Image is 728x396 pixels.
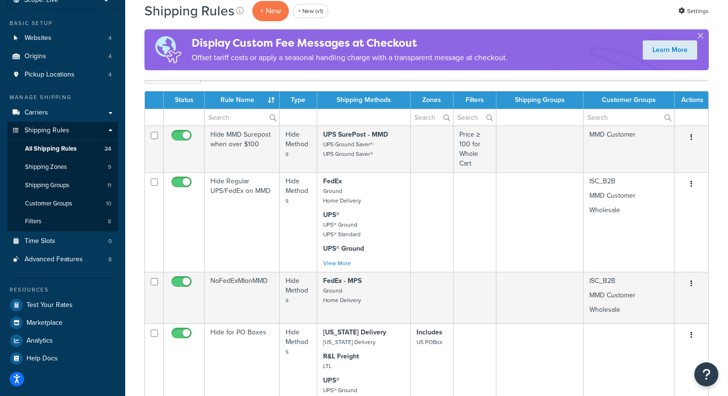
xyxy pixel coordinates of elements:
[584,91,675,109] th: Customer Groups
[106,200,111,208] span: 10
[25,200,72,208] span: Customer Groups
[7,122,118,140] a: Shipping Rules
[7,232,118,250] li: Time Slots
[25,237,55,245] span: Time Slots
[589,191,668,201] p: MMD Customer
[416,327,442,337] strong: Includes
[323,210,339,220] strong: UPS®
[584,172,675,272] td: ISC_B2B
[589,305,668,315] p: Wholesale
[107,181,111,190] span: 11
[7,332,118,349] a: Analytics
[584,109,674,126] input: Search
[317,91,411,109] th: Shipping Methods
[205,272,280,323] td: NoFedExMIonMMD
[252,1,289,21] p: + New
[25,217,41,226] span: Filters
[144,1,234,20] h1: Shipping Rules
[7,140,118,158] a: All Shipping Rules 24
[323,362,332,370] small: LTL
[280,126,317,172] td: Hide Methods
[280,272,317,323] td: Hide Methods
[25,109,48,117] span: Carriers
[416,338,442,346] small: US POBox
[7,29,118,47] li: Websites
[323,243,364,254] strong: UPS® Ground
[293,4,328,18] a: + New (v1)
[108,255,112,264] span: 8
[108,52,112,61] span: 4
[7,48,118,65] a: Origins 4
[104,145,111,153] span: 24
[584,272,675,323] td: ISC_B2B
[584,126,675,172] td: MMD Customer
[675,91,708,109] th: Actions
[7,122,118,231] li: Shipping Rules
[454,91,496,109] th: Filters
[192,51,507,64] p: Offset tariff costs or apply a seasonal handling charge with a transparent message at checkout.
[323,220,361,239] small: UPS® Ground UPS® Standard
[7,66,118,84] a: Pickup Locations 4
[7,314,118,332] a: Marketplace
[25,255,83,264] span: Advanced Features
[26,355,58,363] span: Help Docs
[454,109,496,126] input: Search
[25,71,75,79] span: Pickup Locations
[7,93,118,102] div: Manage Shipping
[192,35,507,51] h4: Display Custom Fee Messages at Checkout
[323,140,373,158] small: UPS Ground Saver® UPS Ground Saver®
[205,126,280,172] td: Hide MMD Surepost when over $100
[205,172,280,272] td: Hide Regular UPS/FedEx on MMD
[25,181,69,190] span: Shipping Groups
[454,126,496,172] td: Price ≥ 100 for Whole Cart
[7,177,118,194] a: Shipping Groups 11
[108,163,111,171] span: 9
[678,4,709,18] a: Settings
[7,213,118,230] a: Filters 8
[280,172,317,272] td: Hide Methods
[108,217,111,226] span: 8
[7,232,118,250] a: Time Slots 0
[108,34,112,42] span: 4
[323,187,361,205] small: Ground Home Delivery
[205,91,280,109] th: Rule Name : activate to sort column ascending
[323,338,376,346] small: [US_STATE] Delivery
[205,109,279,126] input: Search
[7,296,118,314] a: Test Your Rates
[144,29,192,70] img: duties-banner-06bc72dcb5fe05cb3f9472aba00be2ae8eb53ab6f0d8bb03d382ba314ac3c341.png
[7,213,118,230] li: Filters
[643,40,697,60] a: Learn More
[25,52,46,61] span: Origins
[26,337,53,345] span: Analytics
[323,176,342,186] strong: FedEx
[411,91,454,109] th: Zones
[323,129,388,140] strong: UPS SurePost - MMD
[25,145,77,153] span: All Shipping Rules
[7,251,118,268] li: Advanced Features
[7,140,118,158] li: All Shipping Rules
[280,91,317,109] th: Type
[25,127,69,135] span: Shipping Rules
[7,177,118,194] li: Shipping Groups
[694,362,718,386] button: Open Resource Center
[7,158,118,176] li: Shipping Zones
[323,327,386,337] strong: [US_STATE] Delivery
[7,158,118,176] a: Shipping Zones 9
[7,48,118,65] li: Origins
[589,291,668,300] p: MMD Customer
[7,104,118,122] a: Carriers
[26,301,73,309] span: Test Your Rates
[108,237,112,245] span: 0
[7,29,118,47] a: Websites 4
[7,350,118,367] a: Help Docs
[26,319,63,327] span: Marketplace
[164,91,205,109] th: Status
[7,19,118,27] div: Basic Setup
[323,375,339,385] strong: UPS®
[7,251,118,268] a: Advanced Features 8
